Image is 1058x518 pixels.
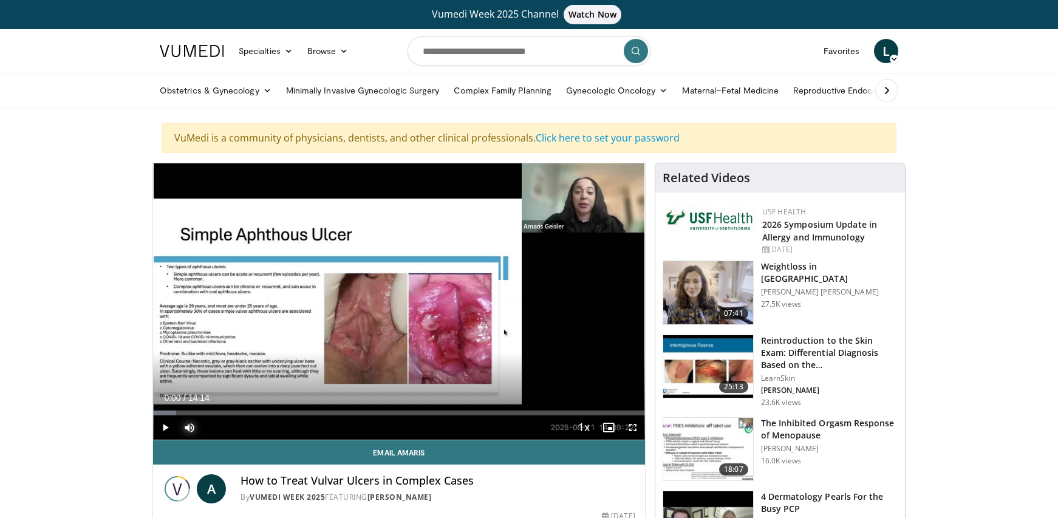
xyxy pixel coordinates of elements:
[153,163,645,440] video-js: Video Player
[177,415,202,440] button: Mute
[719,463,748,475] span: 18:07
[663,335,898,407] a: 25:13 Reintroduction to the Skin Exam: Differential Diagnosis Based on the… LearnSkin [PERSON_NAM...
[663,171,750,185] h4: Related Videos
[663,261,898,325] a: 07:41 Weightloss in [GEOGRAPHIC_DATA] [PERSON_NAME] [PERSON_NAME] 27.5K views
[621,415,645,440] button: Fullscreen
[572,415,596,440] button: Playback Rate
[761,386,898,395] p: [PERSON_NAME]
[241,492,635,503] div: By FEATURING
[536,131,680,145] a: Click here to set your password
[762,206,807,217] a: USF Health
[163,474,192,503] img: Vumedi Week 2025
[564,5,621,24] span: Watch Now
[761,456,801,466] p: 16.0K views
[367,492,432,502] a: [PERSON_NAME]
[162,5,896,24] a: Vumedi Week 2025 ChannelWatch Now
[596,415,621,440] button: Enable picture-in-picture mode
[153,440,645,465] a: Email Amaris
[152,78,279,103] a: Obstetrics & Gynecology
[446,78,559,103] a: Complex Family Planning
[559,78,675,103] a: Gynecologic Oncology
[663,418,753,481] img: 283c0f17-5e2d-42ba-a87c-168d447cdba4.150x105_q85_crop-smart_upscale.jpg
[408,36,650,66] input: Search topics, interventions
[762,219,877,243] a: 2026 Symposium Update in Allergy and Immunology
[300,39,356,63] a: Browse
[663,261,753,324] img: 9983fed1-7565-45be-8934-aef1103ce6e2.150x105_q85_crop-smart_upscale.jpg
[761,287,898,297] p: [PERSON_NAME] [PERSON_NAME]
[786,78,989,103] a: Reproductive Endocrinology & [MEDICAL_DATA]
[761,444,898,454] p: [PERSON_NAME]
[874,39,898,63] a: L
[153,411,645,415] div: Progress Bar
[153,415,177,440] button: Play
[762,244,895,255] div: [DATE]
[675,78,786,103] a: Maternal–Fetal Medicine
[665,206,756,233] img: 6ba8804a-8538-4002-95e7-a8f8012d4a11.png.150x105_q85_autocrop_double_scale_upscale_version-0.2.jpg
[197,474,226,503] a: A
[761,398,801,407] p: 23.6K views
[188,393,210,403] span: 14:14
[761,373,898,383] p: LearnSkin
[761,261,898,285] h3: Weightloss in [GEOGRAPHIC_DATA]
[160,45,224,57] img: VuMedi Logo
[663,335,753,398] img: 022c50fb-a848-4cac-a9d8-ea0906b33a1b.150x105_q85_crop-smart_upscale.jpg
[761,491,898,515] h3: 4 Dermatology Pearls For the Busy PCP
[816,39,867,63] a: Favorites
[719,381,748,393] span: 25:13
[241,474,635,488] h4: How to Treat Vulvar Ulcers in Complex Cases
[279,78,447,103] a: Minimally Invasive Gynecologic Surgery
[719,307,748,319] span: 07:41
[231,39,300,63] a: Specialties
[250,492,325,502] a: Vumedi Week 2025
[162,123,896,153] div: VuMedi is a community of physicians, dentists, and other clinical professionals.
[183,393,186,403] span: /
[164,393,180,403] span: 0:00
[761,299,801,309] p: 27.5K views
[761,417,898,441] h3: The Inhibited Orgasm Response of Menopause
[761,335,898,371] h3: Reintroduction to the Skin Exam: Differential Diagnosis Based on the…
[663,417,898,482] a: 18:07 The Inhibited Orgasm Response of Menopause [PERSON_NAME] 16.0K views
